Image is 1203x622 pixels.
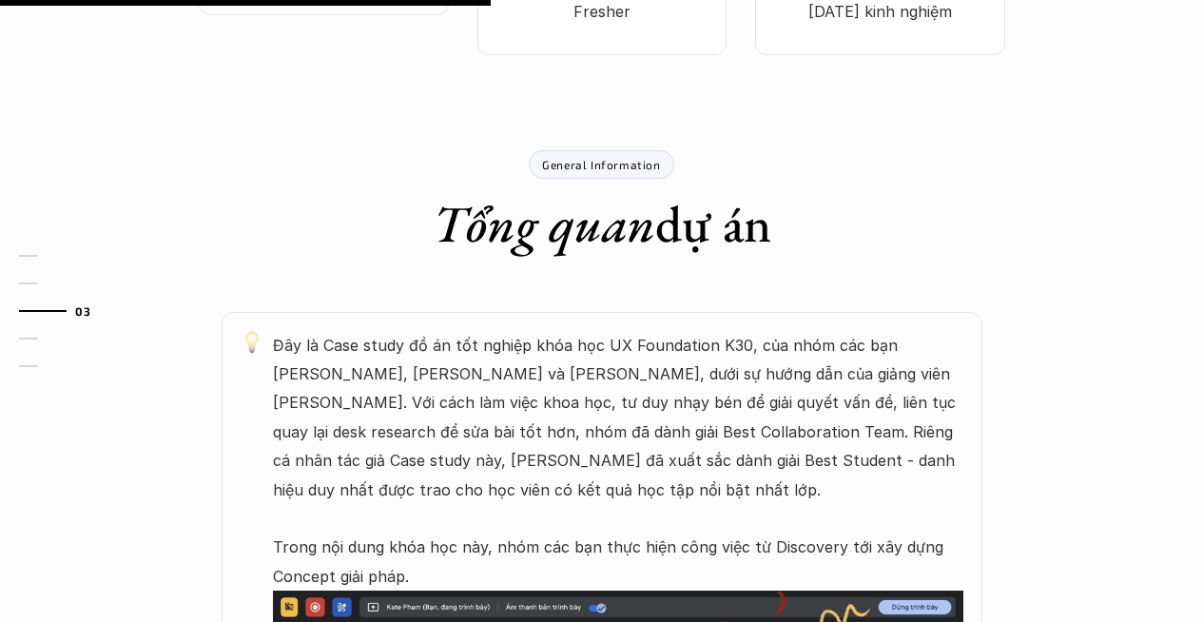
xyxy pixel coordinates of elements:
p: General Information [542,158,660,171]
strong: 03 [75,304,90,318]
p: Đây là Case study đồ án tốt nghiệp khóa học UX Foundation K30, của nhóm các bạn [PERSON_NAME], [P... [273,331,963,592]
a: 03 [19,300,109,322]
h1: dự án [433,193,771,255]
em: Tổng quan [433,190,655,257]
